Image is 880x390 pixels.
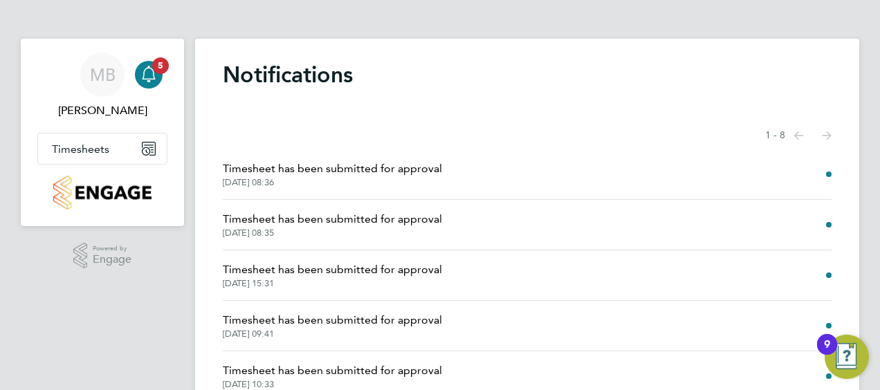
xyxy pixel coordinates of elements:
[223,379,442,390] span: [DATE] 10:33
[38,133,167,164] button: Timesheets
[223,278,442,289] span: [DATE] 15:31
[223,362,442,379] span: Timesheet has been submitted for approval
[223,312,442,340] a: Timesheet has been submitted for approval[DATE] 09:41
[37,53,167,119] a: MB[PERSON_NAME]
[825,335,869,379] button: Open Resource Center, 9 new notifications
[93,254,131,266] span: Engage
[223,261,442,289] a: Timesheet has been submitted for approval[DATE] 15:31
[73,243,132,269] a: Powered byEngage
[223,228,442,239] span: [DATE] 08:35
[765,122,832,149] nav: Select page of notifications list
[37,102,167,119] span: Mark Bonello
[37,176,167,210] a: Go to home page
[223,362,442,390] a: Timesheet has been submitted for approval[DATE] 10:33
[223,160,442,177] span: Timesheet has been submitted for approval
[223,211,442,228] span: Timesheet has been submitted for approval
[223,211,442,239] a: Timesheet has been submitted for approval[DATE] 08:35
[90,66,116,84] span: MB
[53,176,151,210] img: countryside-properties-logo-retina.png
[223,328,442,340] span: [DATE] 09:41
[223,160,442,188] a: Timesheet has been submitted for approval[DATE] 08:36
[52,142,109,156] span: Timesheets
[93,243,131,254] span: Powered by
[765,129,785,142] span: 1 - 8
[223,61,832,89] h1: Notifications
[223,177,442,188] span: [DATE] 08:36
[223,261,442,278] span: Timesheet has been submitted for approval
[223,312,442,328] span: Timesheet has been submitted for approval
[152,57,169,74] span: 5
[824,344,830,362] div: 9
[135,53,163,97] a: 5
[21,39,184,226] nav: Main navigation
